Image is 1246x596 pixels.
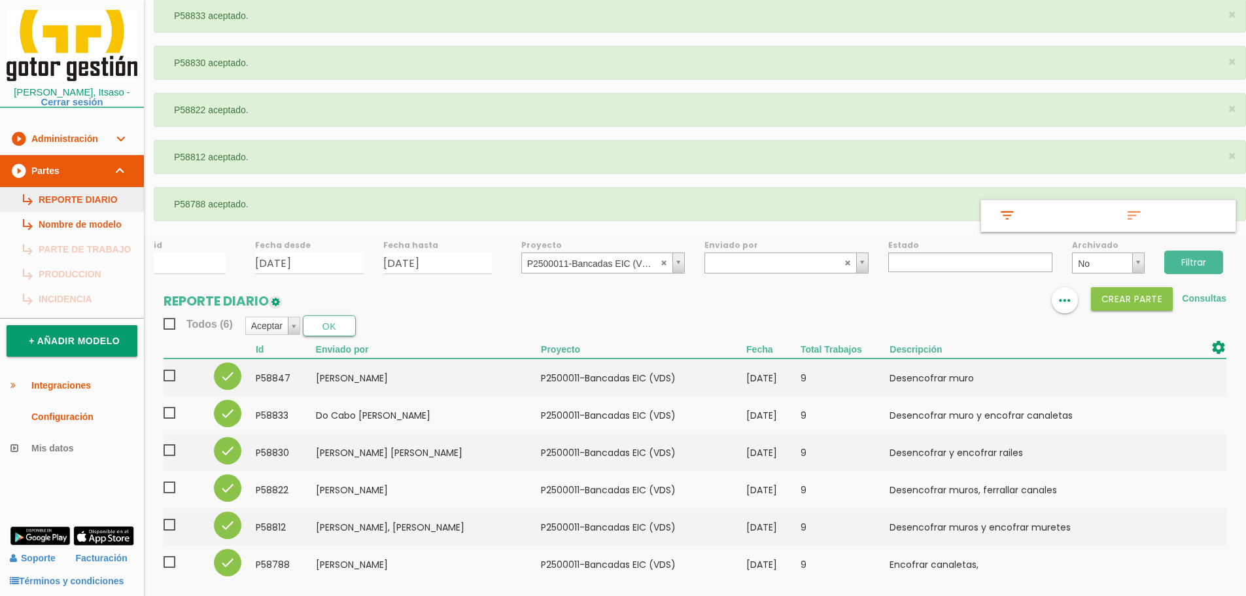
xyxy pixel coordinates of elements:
td: 58812 [256,508,316,546]
td: Do Cabo [PERSON_NAME] [316,396,542,434]
label: Proyecto [521,239,685,251]
h2: REPORTE DIARIO [164,294,282,308]
a: filter_list [981,200,1109,232]
label: Fecha hasta [383,239,492,251]
div: P58788 aceptado. [154,187,1246,221]
td: Encofrar canaletas, [890,546,1166,583]
span: P2500011-Bancadas EIC (VDS) [527,253,657,274]
td: [PERSON_NAME] [316,546,542,583]
i: check [220,555,235,570]
td: P2500011-Bancadas EIC (VDS) [541,434,746,471]
i: expand_more [112,155,128,186]
a: Términos y condiciones [10,576,124,586]
th: Proyecto [541,340,746,359]
label: id [154,239,226,251]
td: P2500011-Bancadas EIC (VDS) [541,471,746,508]
td: 58847 [256,359,316,396]
td: 9 [801,396,890,434]
i: subdirectory_arrow_right [20,212,33,237]
a: Facturación [76,547,128,570]
a: sort [1108,200,1236,232]
label: Fecha desde [255,239,364,251]
td: Desencofrar muros y encofrar muretes [890,508,1166,546]
span: Todos (6) [164,316,233,332]
td: Desencofrar muros, ferrallar canales [890,471,1166,508]
i: more_horiz [1056,287,1073,313]
button: × [1228,55,1236,69]
td: 9 [801,471,890,508]
a: No [1072,253,1144,273]
img: itcons-logo [7,10,137,81]
td: P2500011-Bancadas EIC (VDS) [541,546,746,583]
td: [DATE] [746,508,801,546]
td: 9 [801,359,890,396]
div: P58822 aceptado. [154,93,1246,127]
i: filter_list [997,207,1018,224]
button: × [1228,149,1236,163]
td: 58788 [256,546,316,583]
button: × [1228,102,1236,116]
a: P2500011-Bancadas EIC (VDS) [521,253,685,273]
span: Aceptar [251,317,283,334]
i: sort [1124,207,1145,224]
th: Descripción [890,340,1166,359]
td: 58822 [256,471,316,508]
img: google-play.png [10,526,71,546]
i: play_circle_filled [10,155,26,186]
i: check [220,443,235,459]
td: P2500011-Bancadas EIC (VDS) [541,396,746,434]
a: Cerrar sesión [41,97,103,107]
td: 58830 [256,434,316,471]
td: [PERSON_NAME] [316,359,542,396]
th: Total Trabajos [801,340,890,359]
button: Crear PARTE [1091,287,1173,311]
td: P2500011-Bancadas EIC (VDS) [541,359,746,396]
i: play_circle_filled [10,123,26,154]
a: + Añadir modelo [7,325,137,357]
td: P2500011-Bancadas EIC (VDS) [541,508,746,546]
th: Fecha [746,340,801,359]
td: [PERSON_NAME] [316,471,542,508]
td: [DATE] [746,396,801,434]
th: Enviado por [316,340,542,359]
i: settings [1211,340,1226,355]
i: check [220,480,235,496]
th: Id [256,340,316,359]
td: Desencofrar muro y encofrar canaletas [890,396,1166,434]
i: subdirectory_arrow_right [20,287,33,311]
i: check [220,517,235,533]
i: check [220,406,235,421]
button: OK [303,315,356,336]
button: × [1228,8,1236,22]
td: [PERSON_NAME], [PERSON_NAME] [316,508,542,546]
td: 9 [801,546,890,583]
input: Filtrar [1164,251,1223,274]
td: Desencofrar muro [890,359,1166,396]
td: 9 [801,434,890,471]
span: No [1078,253,1126,274]
a: Aceptar [246,317,300,334]
td: 58833 [256,396,316,434]
td: [DATE] [746,434,801,471]
a: Consultas [1182,293,1226,304]
td: 9 [801,508,890,546]
div: P58830 aceptado. [154,46,1246,80]
div: P58812 aceptado. [154,140,1246,174]
img: app-store.png [73,526,134,546]
a: Crear PARTE [1091,293,1173,304]
td: [DATE] [746,546,801,583]
td: Desencofrar y encofrar railes [890,434,1166,471]
i: check [220,368,235,384]
label: Estado [888,239,1052,251]
a: Soporte [10,553,56,563]
label: Archivado [1072,239,1144,251]
button: × [1228,196,1236,210]
td: [DATE] [746,359,801,396]
img: edit-1.png [269,296,282,309]
td: [PERSON_NAME] [PERSON_NAME] [316,434,542,471]
label: Enviado por [704,239,869,251]
i: expand_more [112,123,128,154]
i: subdirectory_arrow_right [20,237,33,262]
i: subdirectory_arrow_right [20,262,33,287]
i: subdirectory_arrow_right [20,187,33,212]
